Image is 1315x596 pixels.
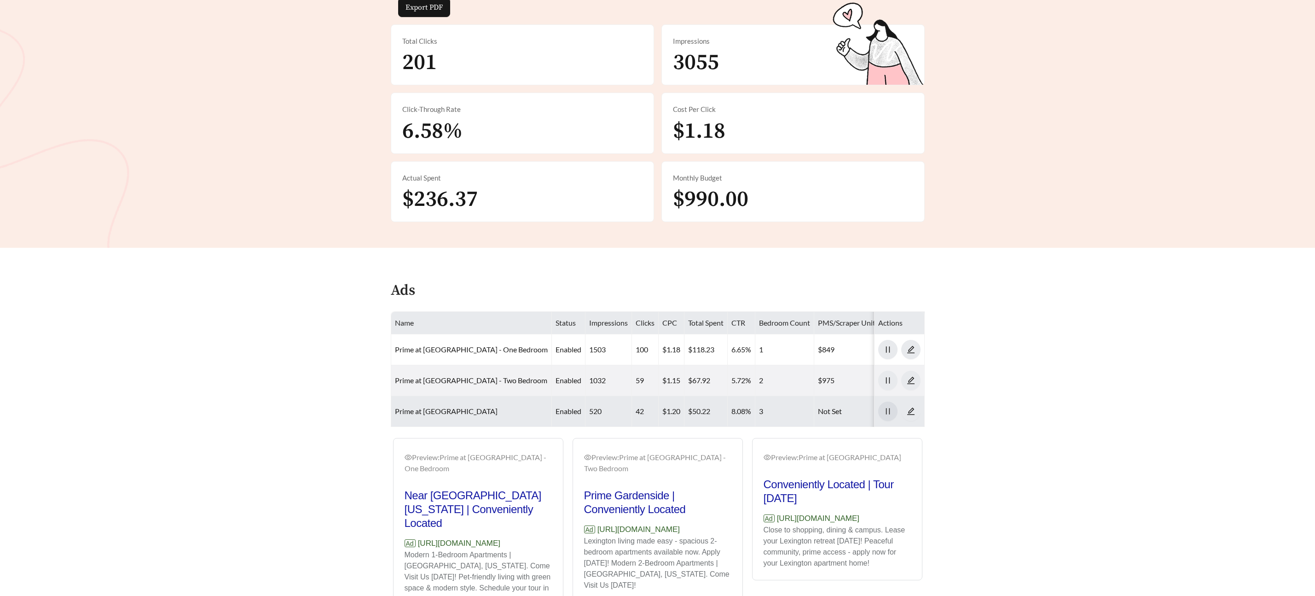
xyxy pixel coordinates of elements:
span: edit [902,345,920,354]
div: Click-Through Rate [402,104,643,115]
p: [URL][DOMAIN_NAME] [405,538,552,549]
p: Lexington living made easy - spacious 2-bedroom apartments available now. Apply [DATE]! Modern 2-... [584,536,731,591]
a: edit [901,345,921,354]
span: eye [584,454,591,461]
p: [URL][DOMAIN_NAME] [764,513,911,525]
h2: Prime Gardenside | Conveniently Located [584,489,731,516]
a: edit [901,376,921,385]
div: Total Clicks [402,36,643,47]
td: 3 [755,396,814,427]
td: $1.20 [659,396,684,427]
td: 100 [632,334,659,365]
td: $975 [814,365,897,396]
div: Cost Per Click [673,104,913,115]
td: 2 [755,365,814,396]
span: pause [879,407,897,415]
td: $1.18 [659,334,684,365]
button: edit [901,340,921,359]
th: Status [552,312,585,334]
button: pause [878,371,898,390]
th: Clicks [632,312,659,334]
span: CTR [731,318,745,327]
td: 5.72% [728,365,755,396]
span: eye [405,454,412,461]
a: Prime at [GEOGRAPHIC_DATA] - Two Bedroom [395,376,547,385]
td: $67.92 [684,365,728,396]
span: 3055 [673,49,719,76]
th: Impressions [585,312,632,334]
h2: Near [GEOGRAPHIC_DATA][US_STATE] | Conveniently Located [405,489,552,530]
a: Prime at [GEOGRAPHIC_DATA] - One Bedroom [395,345,548,354]
span: pause [879,376,897,385]
td: Not Set [814,396,897,427]
div: Monthly Budget [673,173,913,183]
button: pause [878,340,898,359]
h2: Conveniently Located | Tour [DATE] [764,478,911,505]
td: 6.65% [728,334,755,365]
td: $849 [814,334,897,365]
th: Name [391,312,552,334]
p: [URL][DOMAIN_NAME] [584,524,731,536]
span: $1.18 [673,117,725,145]
button: edit [901,371,921,390]
button: pause [878,402,898,421]
span: Ad [584,526,595,533]
span: enabled [556,376,581,385]
span: edit [902,376,920,385]
button: edit [901,402,921,421]
td: $118.23 [684,334,728,365]
span: eye [764,454,771,461]
td: $1.15 [659,365,684,396]
span: edit [902,407,920,415]
a: Prime at [GEOGRAPHIC_DATA] [395,407,498,415]
td: $50.22 [684,396,728,427]
td: 1032 [585,365,632,396]
th: Total Spent [684,312,728,334]
th: PMS/Scraper Unit Price [814,312,897,334]
span: 6.58% [402,117,463,145]
th: Bedroom Count [755,312,814,334]
span: Ad [405,539,416,547]
span: enabled [556,345,581,354]
h4: Ads [391,283,415,299]
td: 59 [632,365,659,396]
p: Close to shopping, dining & campus. Lease your Lexington retreat [DATE]! Peaceful community, prim... [764,525,911,569]
td: 520 [585,396,632,427]
div: Impressions [673,36,913,47]
span: $236.37 [402,186,478,213]
span: CPC [662,318,677,327]
div: Preview: Prime at [GEOGRAPHIC_DATA] - One Bedroom [405,452,552,474]
span: Export PDF [406,2,443,13]
td: 8.08% [728,396,755,427]
div: Preview: Prime at [GEOGRAPHIC_DATA] [764,452,911,463]
span: Ad [764,514,775,522]
span: $990.00 [673,186,748,213]
span: 201 [402,49,437,76]
span: pause [879,345,897,354]
td: 1 [755,334,814,365]
span: enabled [556,407,581,415]
td: 42 [632,396,659,427]
div: Actual Spent [402,173,643,183]
a: edit [901,407,921,415]
td: 1503 [585,334,632,365]
div: Preview: Prime at [GEOGRAPHIC_DATA] - Two Bedroom [584,452,731,474]
th: Actions [875,312,925,334]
